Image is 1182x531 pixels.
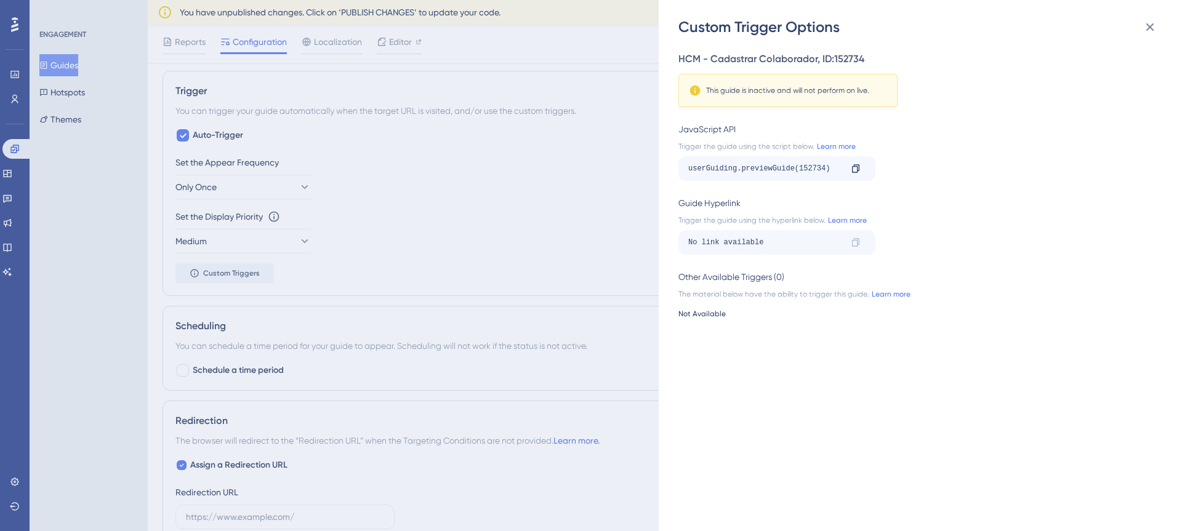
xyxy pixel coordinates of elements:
[678,122,1155,137] div: JavaScript API
[869,289,911,299] a: Learn more
[678,215,1155,225] div: Trigger the guide using the hyperlink below.
[688,233,841,252] div: No link available
[706,86,869,95] div: This guide is inactive and will not perform on live.
[678,142,1155,151] div: Trigger the guide using the script below.
[678,52,1155,66] div: HCM - Cadastrar Colaborador , ID: 152734
[678,309,1155,319] div: Not Available
[814,142,856,151] a: Learn more
[688,159,841,178] div: userGuiding.previewGuide(152734)
[826,215,867,225] a: Learn more
[678,196,1155,210] div: Guide Hyperlink
[678,289,1155,299] div: The material below have the ability to trigger this guide.
[678,17,1165,37] div: Custom Trigger Options
[678,269,1155,284] div: Other Available Triggers (0)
